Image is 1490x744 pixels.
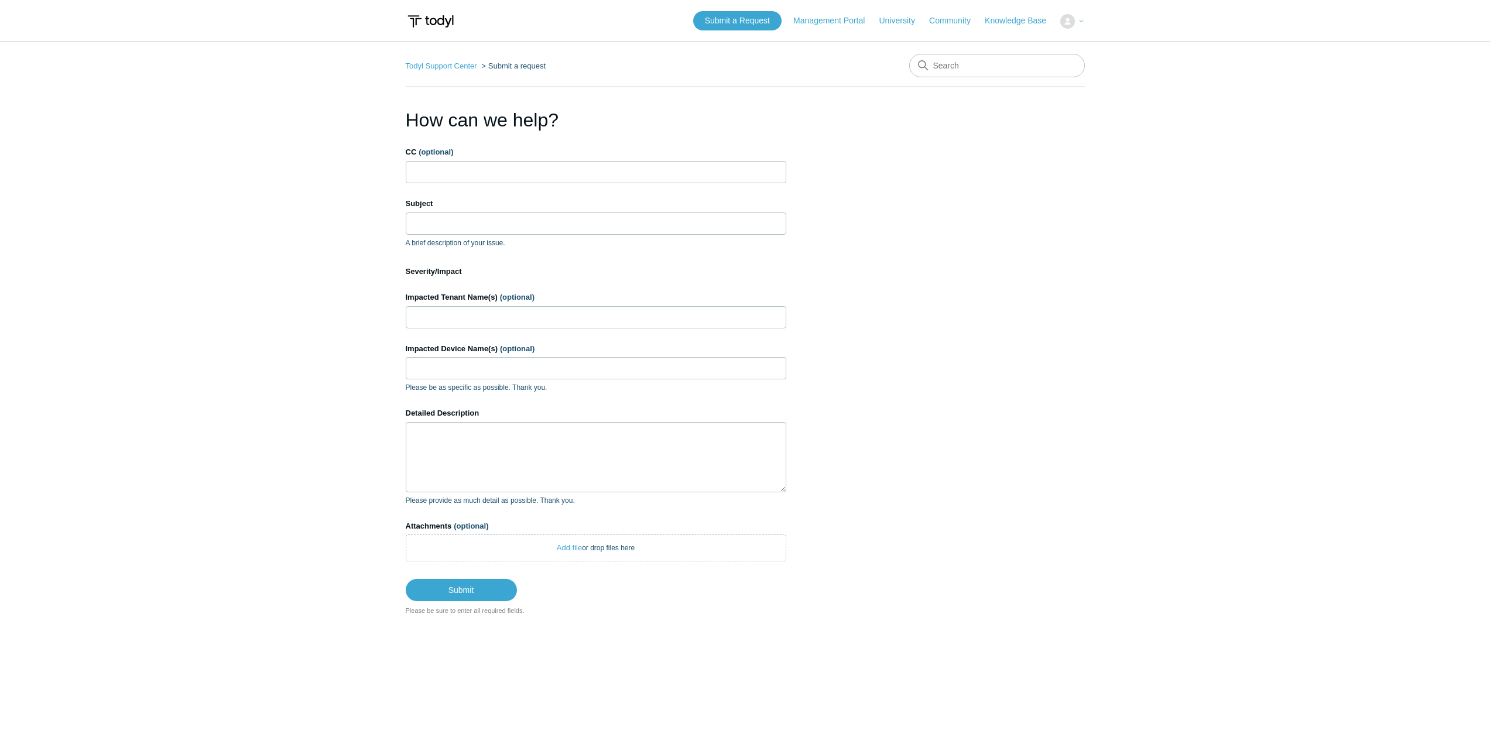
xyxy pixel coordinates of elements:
input: Search [909,54,1085,77]
input: Submit [406,579,517,601]
a: Submit a Request [693,11,782,30]
li: Submit a request [479,61,546,70]
span: (optional) [500,293,535,301]
p: Please provide as much detail as possible. Thank you. [406,495,786,506]
a: University [879,15,926,27]
label: Subject [406,198,786,210]
label: Impacted Tenant Name(s) [406,292,786,303]
a: Management Portal [793,15,876,27]
p: Please be as specific as possible. Thank you. [406,382,786,393]
p: A brief description of your issue. [406,238,786,248]
a: Knowledge Base [985,15,1058,27]
a: Community [929,15,982,27]
span: (optional) [500,344,535,353]
label: Impacted Device Name(s) [406,343,786,355]
label: Detailed Description [406,407,786,419]
label: CC [406,146,786,158]
img: Todyl Support Center Help Center home page [406,11,455,32]
li: Todyl Support Center [406,61,479,70]
label: Severity/Impact [406,266,786,277]
h1: How can we help? [406,106,786,134]
a: Todyl Support Center [406,61,477,70]
span: (optional) [419,148,453,156]
span: (optional) [454,522,488,530]
div: Please be sure to enter all required fields. [406,606,786,616]
label: Attachments [406,520,786,532]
